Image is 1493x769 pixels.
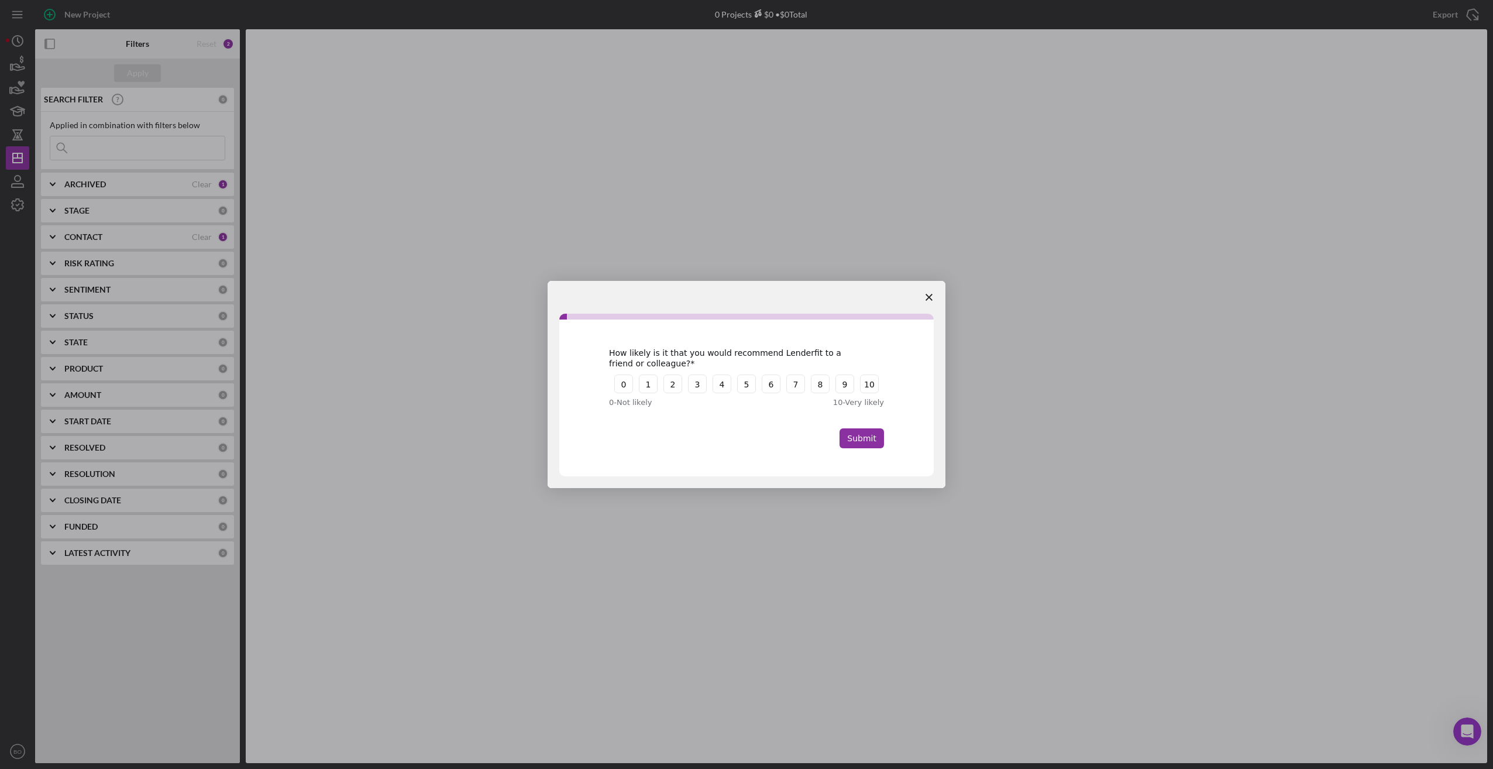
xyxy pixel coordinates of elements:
[688,375,707,393] button: 3
[609,397,714,408] div: 0 - Not likely
[713,375,731,393] button: 4
[840,428,884,448] button: Submit
[835,375,854,393] button: 9
[779,397,884,408] div: 10 - Very likely
[860,375,879,393] button: 10
[737,375,756,393] button: 5
[614,375,633,393] button: 0
[913,281,945,314] span: Close survey
[786,375,805,393] button: 7
[663,375,682,393] button: 2
[639,375,658,393] button: 1
[811,375,830,393] button: 8
[762,375,780,393] button: 6
[609,348,866,369] div: How likely is it that you would recommend Lenderfit to a friend or colleague?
